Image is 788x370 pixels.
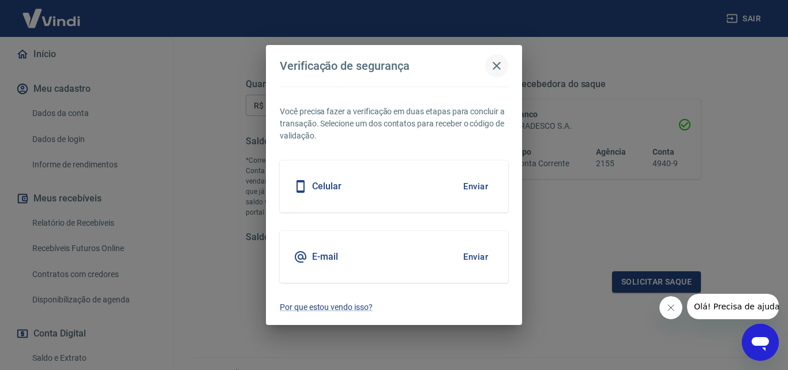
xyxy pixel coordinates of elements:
iframe: Botão para abrir a janela de mensagens [742,324,779,361]
h5: Celular [312,181,342,192]
iframe: Fechar mensagem [659,296,682,319]
iframe: Mensagem da empresa [687,294,779,319]
button: Enviar [457,174,494,199]
button: Enviar [457,245,494,269]
h4: Verificação de segurança [280,59,410,73]
p: Você precisa fazer a verificação em duas etapas para concluir a transação. Selecione um dos conta... [280,106,508,142]
h5: E-mail [312,251,338,263]
span: Olá! Precisa de ajuda? [7,8,97,17]
a: Por que estou vendo isso? [280,301,508,313]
